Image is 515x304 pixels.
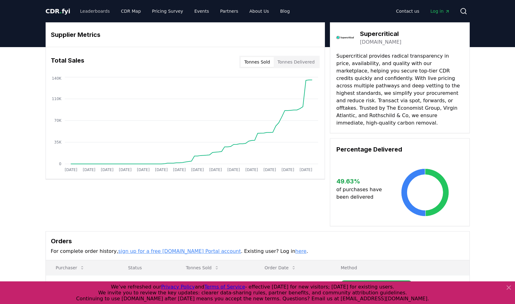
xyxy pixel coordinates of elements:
[244,6,274,17] a: About Us
[336,29,354,46] img: Supercritical-logo
[123,265,171,271] p: Status
[341,280,412,287] div: Biochar Carbon Removal (BCR)
[260,262,301,274] button: Order Date
[336,265,464,271] p: Method
[189,6,214,17] a: Events
[391,6,424,17] a: Contact us
[430,8,450,14] span: Log in
[137,168,149,172] tspan: [DATE]
[275,6,295,17] a: Blog
[176,275,255,292] td: 33
[128,281,171,287] div: Retired
[360,29,402,38] h3: Supercritical
[181,262,224,274] button: Tonnes Sold
[391,6,455,17] nav: Main
[46,275,118,292] td: Softwire
[52,76,62,81] tspan: 140K
[300,168,312,172] tspan: [DATE]
[209,168,222,172] tspan: [DATE]
[46,7,70,15] a: CDR.fyi
[101,168,113,172] tspan: [DATE]
[51,236,464,246] h3: Orders
[51,248,464,255] p: For complete order history, . Existing user? Log in .
[282,168,294,172] tspan: [DATE]
[54,118,61,123] tspan: 70K
[51,262,90,274] button: Purchaser
[147,6,188,17] a: Pricing Survey
[336,186,387,201] p: of purchases have been delivered
[255,275,331,292] td: [DATE]
[54,140,61,144] tspan: 35K
[75,6,115,17] a: Leaderboards
[59,162,61,166] tspan: 0
[118,248,241,254] a: sign up for a free [DOMAIN_NAME] Portal account
[227,168,240,172] tspan: [DATE]
[263,168,276,172] tspan: [DATE]
[245,168,258,172] tspan: [DATE]
[191,168,204,172] tspan: [DATE]
[425,6,455,17] a: Log in
[75,6,295,17] nav: Main
[46,7,70,15] span: CDR fyi
[119,168,131,172] tspan: [DATE]
[51,30,320,39] h3: Supplier Metrics
[336,52,463,127] p: Supercritical provides radical transparency in price, availability, and quality with our marketpl...
[336,177,387,186] h3: 49.63 %
[60,7,62,15] span: .
[155,168,168,172] tspan: [DATE]
[173,168,186,172] tspan: [DATE]
[360,38,402,46] a: [DOMAIN_NAME]
[82,168,95,172] tspan: [DATE]
[336,145,463,154] h3: Percentage Delivered
[64,168,77,172] tspan: [DATE]
[241,57,274,67] button: Tonnes Sold
[51,56,84,68] h3: Total Sales
[52,97,62,101] tspan: 110K
[295,248,306,254] a: here
[215,6,243,17] a: Partners
[274,57,318,67] button: Tonnes Delivered
[116,6,146,17] a: CDR Map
